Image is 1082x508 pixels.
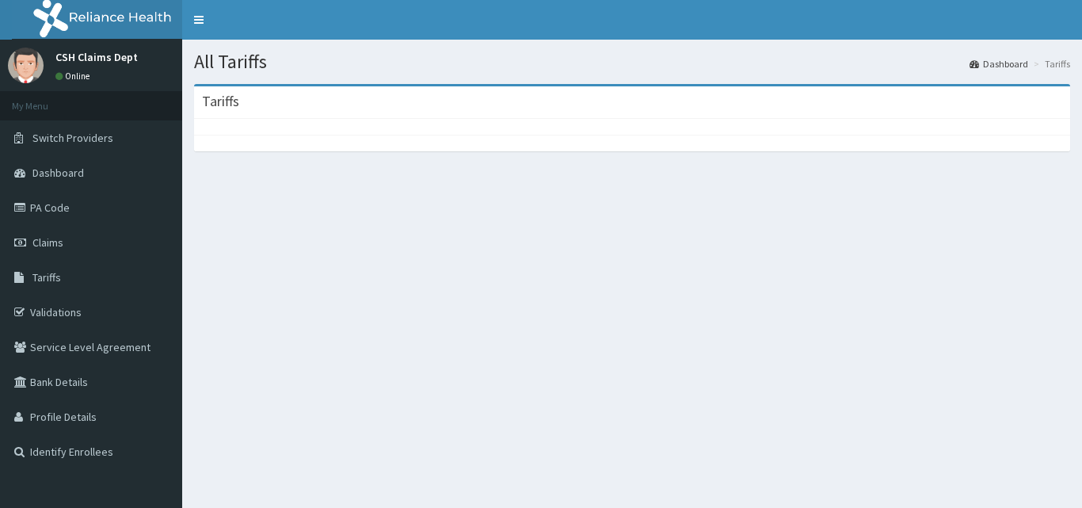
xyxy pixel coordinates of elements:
[970,57,1028,71] a: Dashboard
[55,52,138,63] p: CSH Claims Dept
[202,94,239,109] h3: Tariffs
[32,166,84,180] span: Dashboard
[8,48,44,83] img: User Image
[194,52,1070,72] h1: All Tariffs
[32,270,61,285] span: Tariffs
[1030,57,1070,71] li: Tariffs
[55,71,93,82] a: Online
[32,235,63,250] span: Claims
[32,131,113,145] span: Switch Providers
